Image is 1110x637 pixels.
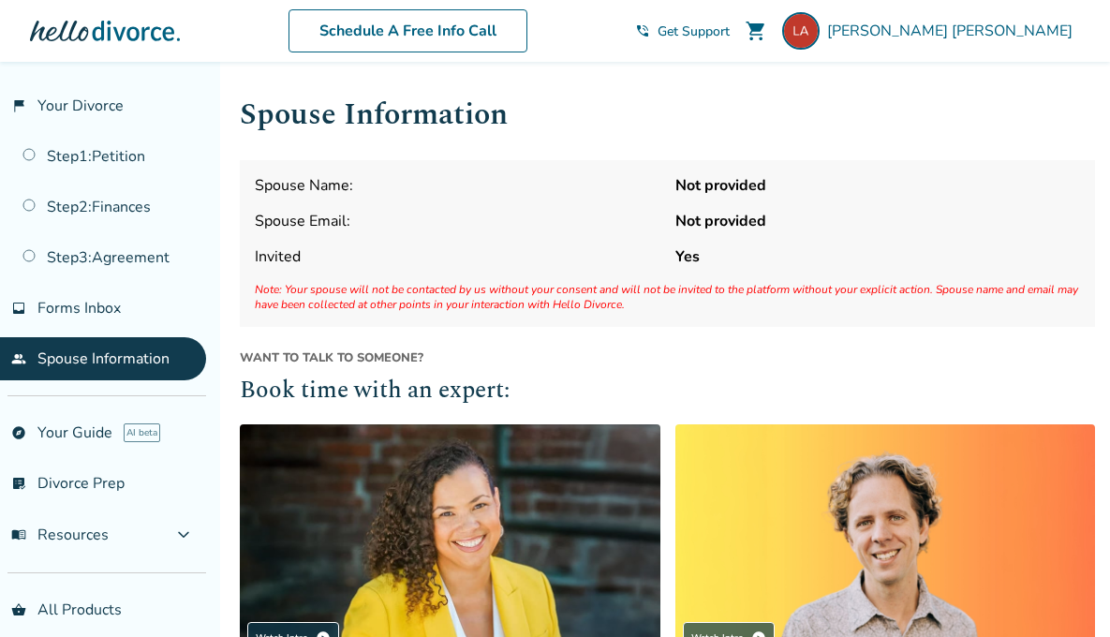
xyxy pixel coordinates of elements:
span: flag_2 [11,98,26,113]
a: Schedule A Free Info Call [289,9,527,52]
strong: Yes [675,246,1081,267]
strong: Not provided [675,211,1081,231]
span: phone_in_talk [635,23,650,38]
span: Forms Inbox [37,298,121,318]
span: explore [11,425,26,440]
iframe: Chat Widget [1016,547,1110,637]
span: Spouse Name: [255,175,660,196]
span: expand_more [172,524,195,546]
span: people [11,351,26,366]
img: lorrialmaguer@gmail.com [782,12,820,50]
span: Invited [255,246,660,267]
span: shopping_cart [745,20,767,42]
strong: Not provided [675,175,1081,196]
span: menu_book [11,527,26,542]
span: list_alt_check [11,476,26,491]
span: Spouse Email: [255,211,660,231]
h1: Spouse Information [240,92,1095,138]
span: Note: Your spouse will not be contacted by us without your consent and will not be invited to the... [255,282,1080,312]
span: [PERSON_NAME] [PERSON_NAME] [827,21,1080,41]
h2: Book time with an expert: [240,374,1095,409]
span: Get Support [658,22,730,40]
span: inbox [11,301,26,316]
span: Want to talk to someone? [240,349,1095,366]
span: AI beta [124,423,160,442]
span: Resources [11,525,109,545]
a: phone_in_talkGet Support [635,22,730,40]
span: shopping_basket [11,602,26,617]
